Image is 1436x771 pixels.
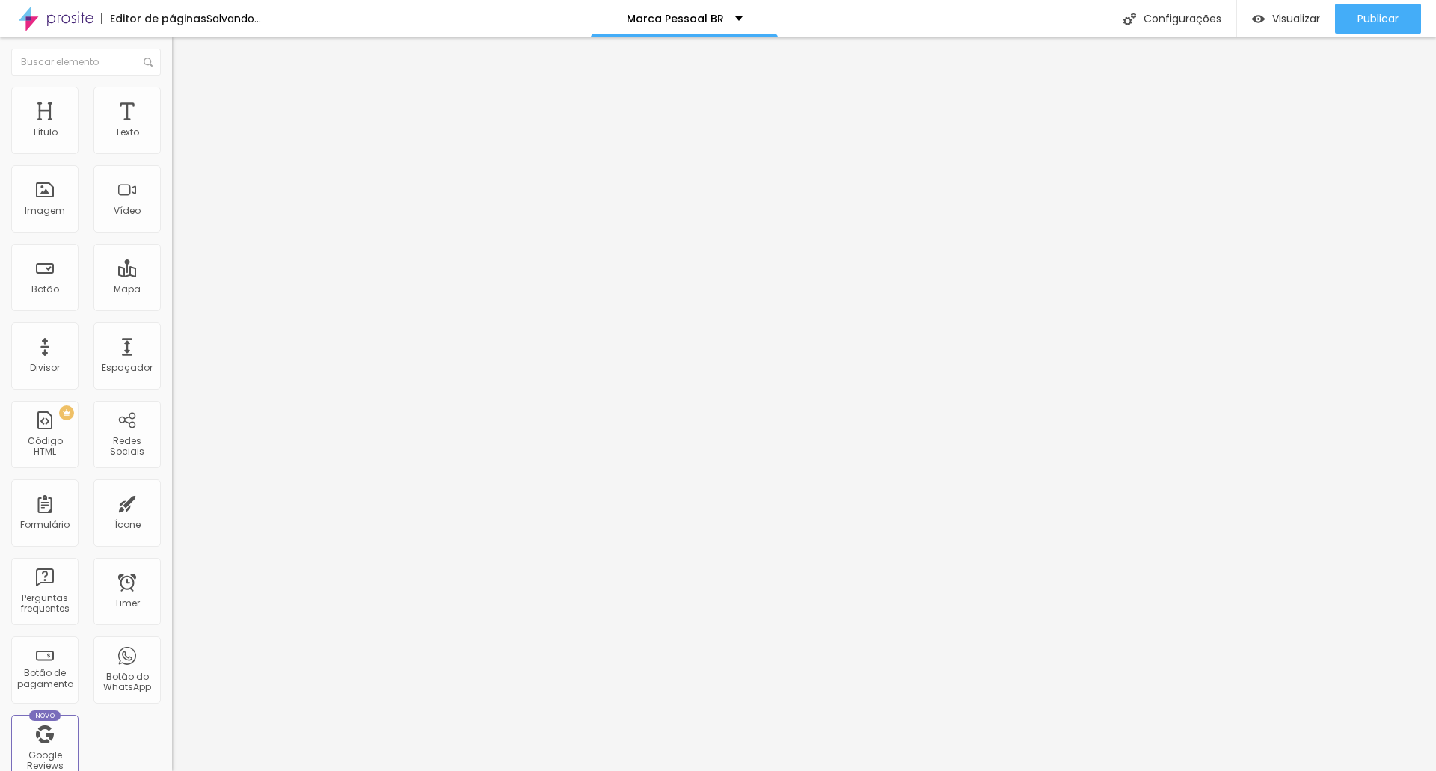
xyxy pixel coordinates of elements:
div: Editor de páginas [101,13,206,24]
p: Marca Pessoal BR [627,13,724,24]
div: Salvando... [206,13,261,24]
img: Icone [1123,13,1136,25]
div: Imagem [25,206,65,216]
div: Botão do WhatsApp [97,672,156,693]
iframe: Editor [172,37,1436,771]
input: Buscar elemento [11,49,161,76]
img: Icone [144,58,153,67]
button: Publicar [1335,4,1421,34]
span: Publicar [1357,13,1399,25]
div: Divisor [30,363,60,373]
div: Novo [29,710,61,721]
div: Timer [114,598,140,609]
div: Botão de pagamento [15,668,74,689]
span: Visualizar [1272,13,1320,25]
div: Vídeo [114,206,141,216]
div: Mapa [114,284,141,295]
div: Botão [31,284,59,295]
button: Visualizar [1237,4,1335,34]
div: Espaçador [102,363,153,373]
div: Redes Sociais [97,436,156,458]
div: Formulário [20,520,70,530]
div: Texto [115,127,139,138]
div: Ícone [114,520,141,530]
div: Perguntas frequentes [15,593,74,615]
div: Título [32,127,58,138]
div: Código HTML [15,436,74,458]
img: view-1.svg [1252,13,1265,25]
